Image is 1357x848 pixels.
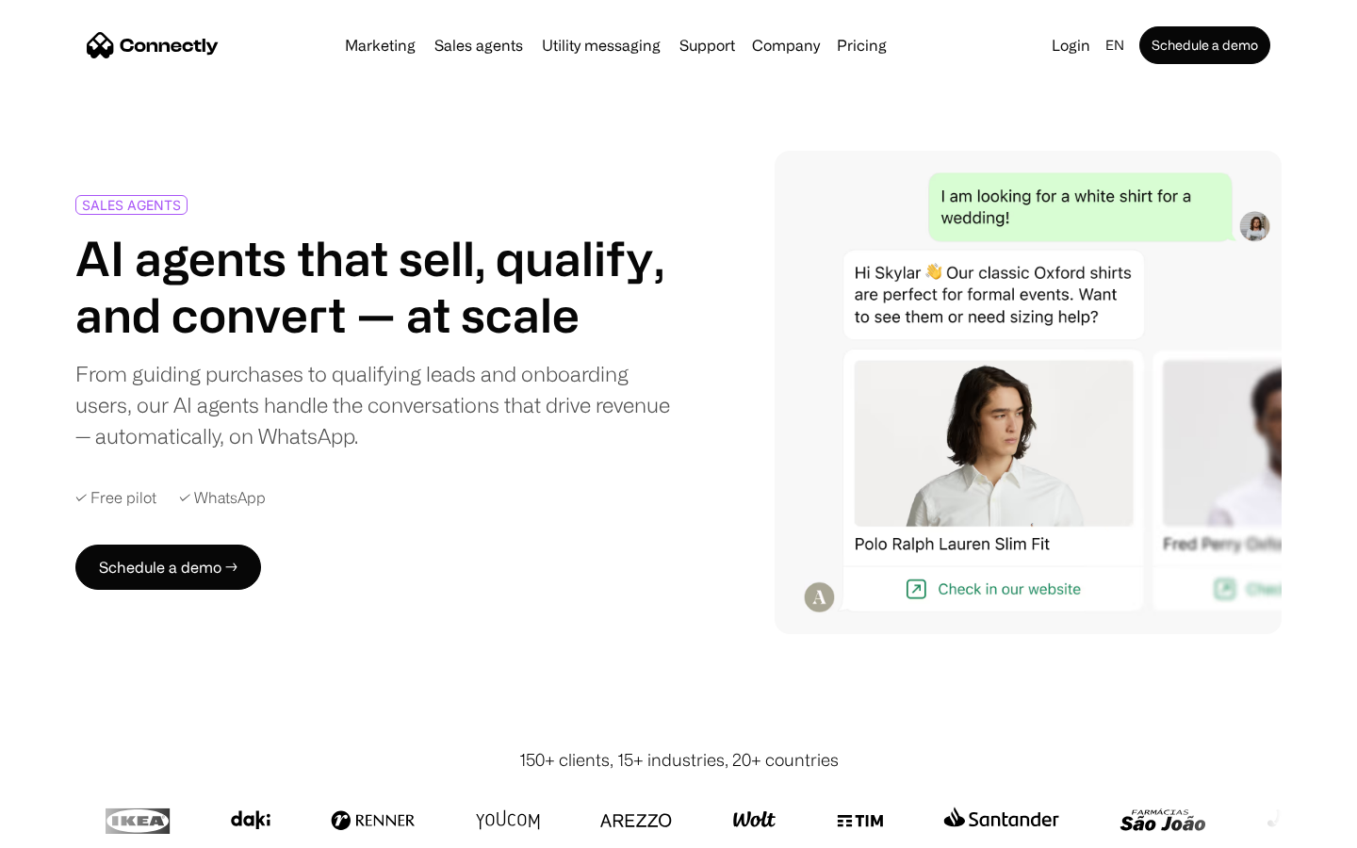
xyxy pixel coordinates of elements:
[82,198,181,212] div: SALES AGENTS
[337,38,423,53] a: Marketing
[75,358,671,451] div: From guiding purchases to qualifying leads and onboarding users, our AI agents handle the convers...
[1044,32,1098,58] a: Login
[19,813,113,841] aside: Language selected: English
[534,38,668,53] a: Utility messaging
[38,815,113,841] ul: Language list
[519,747,839,773] div: 150+ clients, 15+ industries, 20+ countries
[75,489,156,507] div: ✓ Free pilot
[1105,32,1124,58] div: en
[829,38,894,53] a: Pricing
[752,32,820,58] div: Company
[75,545,261,590] a: Schedule a demo →
[1139,26,1270,64] a: Schedule a demo
[75,230,671,343] h1: AI agents that sell, qualify, and convert — at scale
[179,489,266,507] div: ✓ WhatsApp
[672,38,743,53] a: Support
[427,38,531,53] a: Sales agents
